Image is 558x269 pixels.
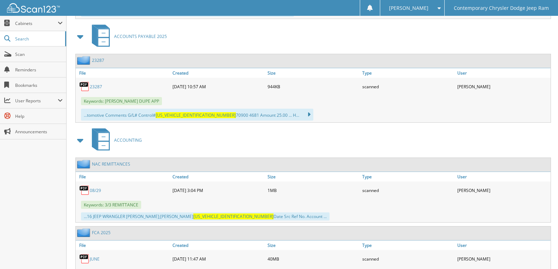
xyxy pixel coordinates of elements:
a: Created [171,241,266,250]
a: File [76,241,171,250]
iframe: Chat Widget [523,235,558,269]
a: User [456,241,551,250]
a: ACCOUNTS PAYABLE 2025 [88,23,167,50]
div: [PERSON_NAME] [456,252,551,266]
span: Cabinets [15,20,58,26]
a: Created [171,172,266,181]
div: [DATE] 10:57 AM [171,79,266,94]
img: scan123-logo-white.svg [7,3,60,13]
div: [PERSON_NAME] [456,183,551,197]
a: Type [360,241,456,250]
span: Help [15,113,63,119]
img: folder2.png [77,160,92,168]
a: 23287 [92,57,104,63]
img: PDF.png [79,254,90,264]
div: 40MB [266,252,361,266]
a: User [456,68,551,78]
span: Search [15,36,62,42]
a: NAC REMITTANCES [92,161,130,167]
img: PDF.png [79,185,90,196]
div: [PERSON_NAME] [456,79,551,94]
a: File [76,172,171,181]
span: Bookmarks [15,82,63,88]
a: Size [266,241,361,250]
a: Type [360,172,456,181]
div: [DATE] 3:04 PM [171,183,266,197]
a: Size [266,172,361,181]
div: ...16 JEEP WRANGLER [PERSON_NAME];[PERSON_NAME] Date Src Ref No. Account ... [81,212,330,220]
div: [DATE] 11:47 AM [171,252,266,266]
img: PDF.png [79,81,90,92]
div: scanned [360,183,456,197]
div: 944KB [266,79,361,94]
a: User [456,172,551,181]
a: Size [266,68,361,78]
a: 08/29 [90,187,101,193]
span: [PERSON_NAME] [389,6,428,10]
a: FCA 2025 [92,230,111,236]
a: File [76,68,171,78]
a: Type [360,68,456,78]
span: User Reports [15,98,58,104]
span: Keywords: [PERSON_NAME] DUPE APP [81,97,162,105]
div: scanned [360,252,456,266]
span: Reminders [15,67,63,73]
span: Keywords: 3/3 REMITTANCE [81,201,141,209]
span: Announcements [15,129,63,135]
span: ACCOUNTS PAYABLE 2025 [114,33,167,39]
img: folder2.png [77,228,92,237]
div: ...tomotive Comments G/L# Control# 70900 4681 Amount 25.00 ... H... [81,109,313,121]
a: 23287 [90,84,102,90]
a: Created [171,68,266,78]
img: folder2.png [77,56,92,65]
span: [US_VEHICLE_IDENTIFICATION_NUMBER] [193,213,274,219]
span: Scan [15,51,63,57]
span: ACCOUNTING [114,137,142,143]
a: ACCOUNTING [88,126,142,154]
span: [US_VEHICLE_IDENTIFICATION_NUMBER] [156,112,236,118]
div: 1MB [266,183,361,197]
a: JUNE [90,256,100,262]
div: scanned [360,79,456,94]
span: Contemporary Chrysler Dodge Jeep Ram [454,6,549,10]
